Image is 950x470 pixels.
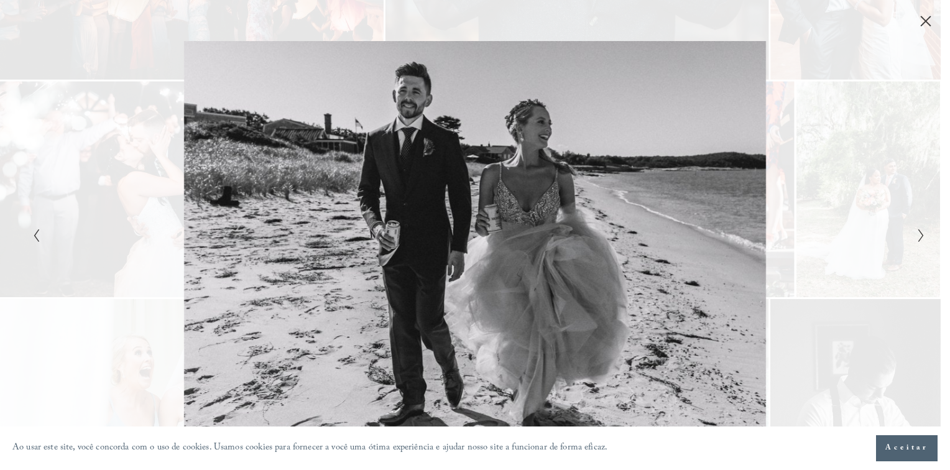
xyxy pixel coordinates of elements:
[916,14,936,28] button: Fechar
[12,440,607,458] p: Ao usar este site, você concorda com o uso de cookies. Usamos cookies para fornecer a você uma ót...
[29,228,37,242] button: Slide anterior
[913,228,921,242] button: Próximo slide
[876,435,938,461] button: Aceitar
[885,442,928,454] span: Aceitar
